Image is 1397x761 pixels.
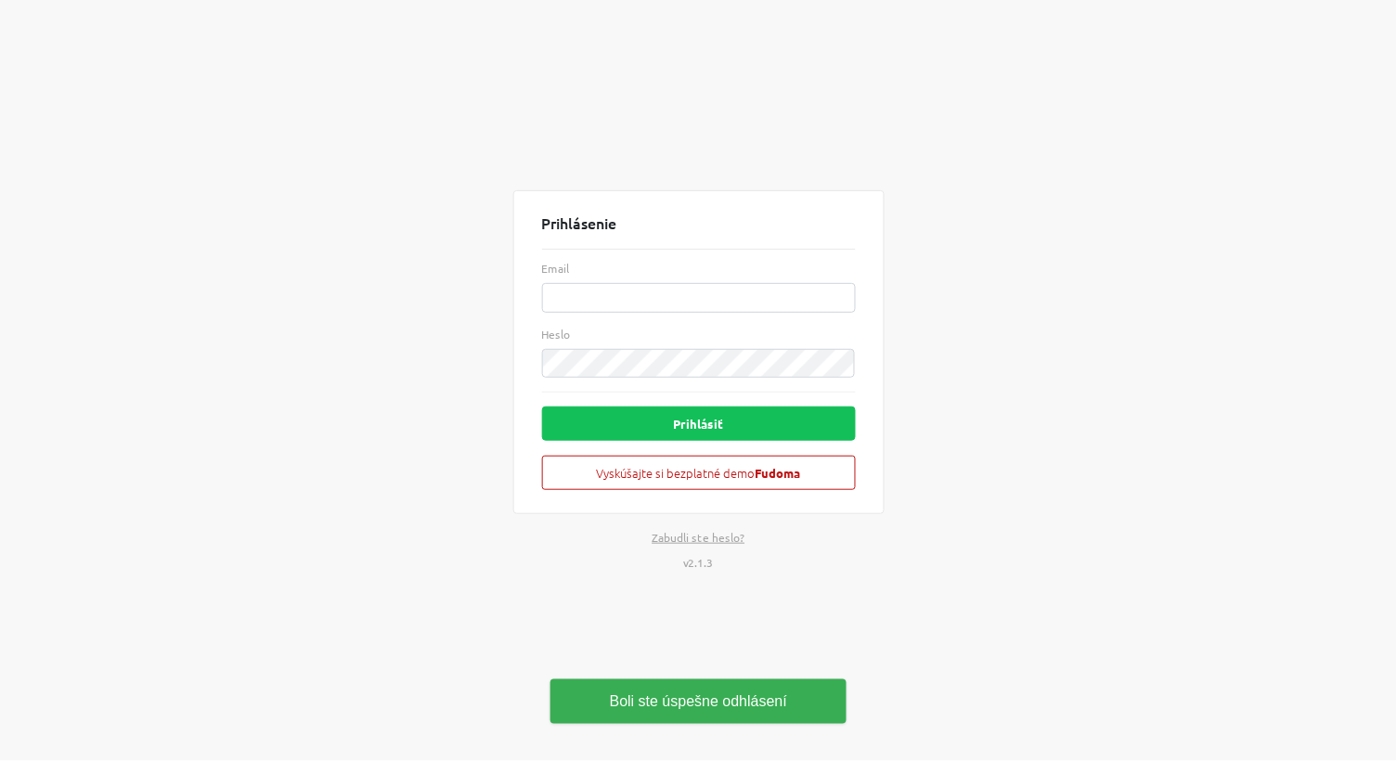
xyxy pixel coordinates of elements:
label: Email [542,262,856,275]
a: Zabudli ste heslo? [653,529,745,546]
a: Vyskúšajte si bezplatné demoFudoma [542,454,856,472]
label: Heslo [542,328,856,341]
button: Prihlásiť [542,406,856,441]
div: v2.1.3 [513,554,885,571]
div: Prihlásenie [542,214,856,250]
button: Vyskúšajte si bezplatné demoFudoma [542,456,856,490]
strong: Fudoma [755,465,801,481]
p: Boli ste úspešne odhlásení [550,683,847,720]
